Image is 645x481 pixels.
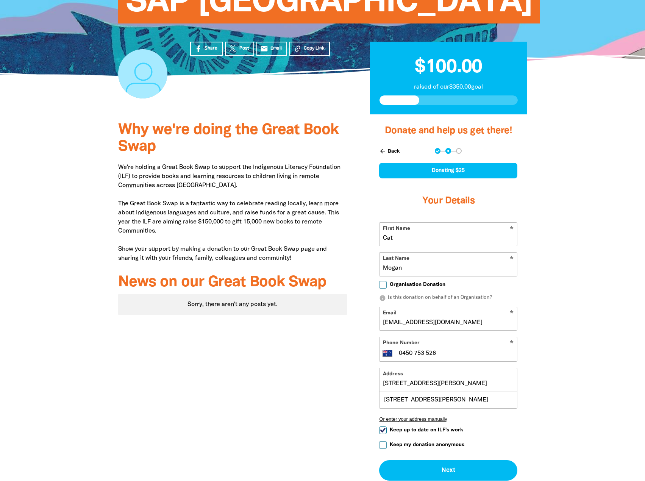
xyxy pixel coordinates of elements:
[379,186,517,216] h3: Your Details
[456,148,462,154] button: Navigate to step 3 of 3 to enter your payment details
[379,441,387,449] input: Keep my donation anonymous
[435,148,440,154] button: Navigate to step 1 of 3 to enter your donation amount
[304,45,325,52] span: Copy Link
[205,45,217,52] span: Share
[379,281,387,289] input: Organisation Donation
[385,126,512,135] span: Donate and help us get there!
[415,59,482,76] span: $100.00
[390,441,464,448] span: Keep my donation anonymous
[390,426,463,434] span: Keep up to date on ILF's work
[289,42,330,56] button: Copy Link
[190,42,223,56] a: Share
[380,83,518,92] p: raised of our $350.00 goal
[380,392,517,408] div: [STREET_ADDRESS][PERSON_NAME]
[379,294,517,302] p: Is this donation on behalf of an Organisation?
[239,45,249,52] span: Post
[270,45,282,52] span: Email
[379,416,517,422] button: Or enter your address manually
[225,42,254,56] a: Post
[390,281,445,288] span: Organisation Donation
[118,163,347,263] p: We're holding a Great Book Swap to support the Indigenous Literacy Foundation (ILF) to provide bo...
[379,163,517,178] div: Donating $25
[118,274,347,291] h3: News on our Great Book Swap
[118,123,339,154] span: Why we're doing the Great Book Swap
[118,294,347,315] div: Paginated content
[379,148,386,155] i: arrow_back
[379,426,387,434] input: Keep up to date on ILF's work
[260,45,268,53] i: email
[445,148,451,154] button: Navigate to step 2 of 3 to enter your details
[379,295,386,301] i: info
[510,340,514,347] i: Required
[256,42,287,56] a: emailEmail
[376,145,403,158] button: Back
[118,294,347,315] div: Sorry, there aren't any posts yet.
[379,460,517,481] button: Next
